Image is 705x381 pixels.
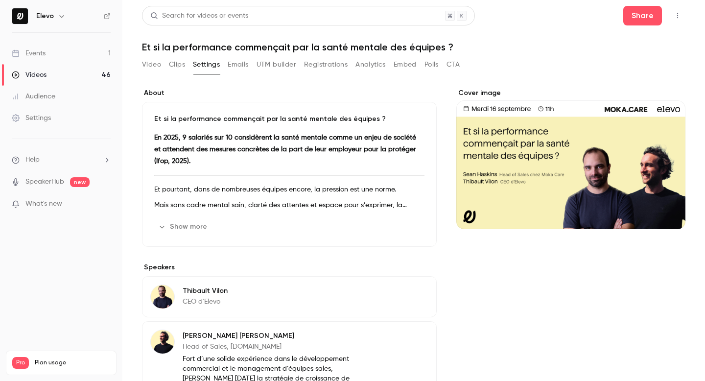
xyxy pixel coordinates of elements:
[456,88,685,98] label: Cover image
[12,48,46,58] div: Events
[142,276,437,317] div: Thibault VilonThibault VilonCEO d'Elevo
[183,331,373,341] p: [PERSON_NAME] [PERSON_NAME]
[35,359,110,367] span: Plan usage
[25,199,62,209] span: What's new
[169,57,185,72] button: Clips
[623,6,662,25] button: Share
[142,88,437,98] label: About
[12,70,47,80] div: Videos
[142,262,437,272] label: Speakers
[193,57,220,72] button: Settings
[151,285,174,309] img: Thibault Vilon
[36,11,54,21] h6: Elevo
[142,41,685,53] h1: Et si la performance commençait par la santé mentale des équipes ?
[183,297,228,307] p: CEO d'Elevo
[446,57,460,72] button: CTA
[304,57,348,72] button: Registrations
[670,8,685,24] button: Top Bar Actions
[183,286,228,296] p: Thibault Vilon
[12,113,51,123] div: Settings
[355,57,386,72] button: Analytics
[456,88,685,229] section: Cover image
[154,134,416,165] strong: En 2025, 9 salariés sur 10 considèrent la santé mentale comme un enjeu de société et attendent de...
[228,57,248,72] button: Emails
[142,57,161,72] button: Video
[257,57,296,72] button: UTM builder
[154,219,213,235] button: Show more
[12,155,111,165] li: help-dropdown-opener
[25,177,64,187] a: SpeakerHub
[154,114,424,124] p: Et si la performance commençait par la santé mentale des équipes ?
[12,357,29,369] span: Pro
[424,57,439,72] button: Polls
[150,11,248,21] div: Search for videos or events
[70,177,90,187] span: new
[154,184,424,195] p: Et pourtant, dans de nombreuses équipes encore, la pression est une norme.
[12,92,55,101] div: Audience
[12,8,28,24] img: Elevo
[151,330,174,354] img: Sean Haskins
[99,200,111,209] iframe: Noticeable Trigger
[183,342,373,352] p: Head of Sales, [DOMAIN_NAME]
[154,199,424,211] p: Mais sans cadre mental sain, clarté des attentes et espace pour s’exprimer, la motivation s’effri...
[25,155,40,165] span: Help
[394,57,417,72] button: Embed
